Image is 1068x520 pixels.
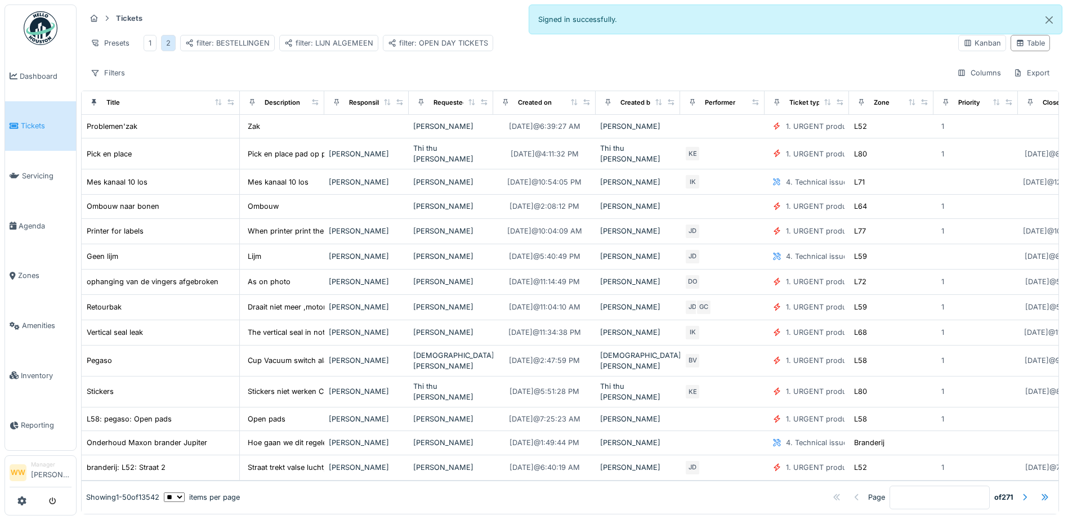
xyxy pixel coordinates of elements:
span: Servicing [22,171,72,181]
div: 1. URGENT production line disruption [786,355,915,366]
div: [PERSON_NAME] [329,302,404,312]
div: Showing 1 - 50 of 13542 [86,492,159,503]
div: Title [106,98,120,107]
div: [PERSON_NAME] [413,302,489,312]
div: Cup Vacuum switch alarm [248,355,337,366]
div: [PERSON_NAME] [600,121,676,132]
div: [PERSON_NAME] [329,276,404,287]
div: KE [685,146,700,162]
div: L64 [854,201,867,212]
div: 1 [941,355,944,366]
div: Presets [86,35,135,51]
div: 1 [149,38,151,48]
div: Requested by [434,98,476,107]
div: 1 [941,149,944,159]
div: [PERSON_NAME] [413,462,489,473]
div: [PERSON_NAME] [413,251,489,262]
div: L52 [854,462,867,473]
div: [PERSON_NAME] [600,302,676,312]
div: [PERSON_NAME] [329,462,404,473]
span: Tickets [21,120,72,131]
div: L58 [854,414,867,424]
div: [PERSON_NAME] [413,201,489,212]
div: Ticket type [789,98,824,107]
div: Onderhoud Maxon brander Jupiter [87,437,207,448]
span: Inventory [21,370,72,381]
div: 1 [941,327,944,338]
div: KE [685,384,700,400]
div: [DEMOGRAPHIC_DATA][PERSON_NAME] [600,350,676,371]
div: [DATE] @ 6:40:19 AM [510,462,580,473]
div: [PERSON_NAME] [600,327,676,338]
div: 1. URGENT production line disruption [786,201,915,212]
div: 1 [941,121,944,132]
div: 1. URGENT production line disruption [786,462,915,473]
div: Vertical seal leak [87,327,143,338]
a: Servicing [5,151,76,201]
div: 1 [941,226,944,236]
div: When printer print the labels it falling down t... [248,226,408,236]
a: Zones [5,251,76,301]
div: [PERSON_NAME] [600,276,676,287]
div: 1. URGENT production line disruption [786,226,915,236]
div: [DATE] @ 5:40:49 PM [509,251,580,262]
div: 4. Technical issue [786,177,847,187]
div: 1. URGENT production line disruption [786,276,915,287]
div: Lijm [248,251,261,262]
div: L58: pegaso: Open pads [87,414,172,424]
div: Mes kanaal 10 los [87,177,148,187]
div: L77 [854,226,866,236]
a: WW Manager[PERSON_NAME] [10,460,72,487]
div: 1 [941,302,944,312]
div: [DATE] @ 11:34:38 PM [508,327,581,338]
div: [PERSON_NAME] [329,226,404,236]
div: [DEMOGRAPHIC_DATA][PERSON_NAME] [413,350,489,371]
div: L52 [854,121,867,132]
div: Straat trekt valse lucht, geen koffie [248,462,367,473]
span: Zones [18,270,72,281]
div: 1 [941,201,944,212]
div: Performer [705,98,735,107]
div: Page [868,492,885,503]
div: [PERSON_NAME] [600,177,676,187]
div: [DATE] @ 10:04:09 AM [507,226,582,236]
div: Zone [874,98,890,107]
div: 1 [941,276,944,287]
div: Pegaso [87,355,112,366]
div: [PERSON_NAME] [413,414,489,424]
div: [PERSON_NAME] [329,414,404,424]
div: L58 [854,355,867,366]
button: Close [1036,5,1062,35]
div: JD [685,299,700,315]
div: IK [685,325,700,340]
div: Table [1016,38,1045,48]
div: Stickers niet werken Clinder is vast [248,386,367,397]
div: [PERSON_NAME] [329,355,404,366]
div: 1. URGENT production line disruption [786,302,915,312]
div: branderij: L52: Straat 2 [87,462,166,473]
div: Manager [31,460,72,469]
span: Agenda [19,221,72,231]
div: Problemen'zak [87,121,137,132]
div: 4. Technical issue [786,437,847,448]
div: As on photo [248,276,291,287]
div: [PERSON_NAME] [600,251,676,262]
div: 2 [166,38,171,48]
div: [PERSON_NAME] [600,414,676,424]
div: [PERSON_NAME] [329,149,404,159]
div: 1. URGENT production line disruption [786,149,915,159]
div: 1 [941,414,944,424]
div: Responsible [349,98,387,107]
div: [DATE] @ 1:49:44 PM [510,437,579,448]
div: ophanging van de vingers afgebroken [87,276,218,287]
div: filter: BESTELLINGEN [185,38,270,48]
div: [PERSON_NAME] [413,121,489,132]
div: GC [696,299,712,315]
div: [PERSON_NAME] [413,327,489,338]
div: [DATE] @ 6:39:27 AM [509,121,580,132]
div: Ombouw [248,201,279,212]
div: [PERSON_NAME] [413,437,489,448]
div: Ombouw naar bonen [87,201,159,212]
a: Inventory [5,351,76,401]
span: Amenities [22,320,72,331]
